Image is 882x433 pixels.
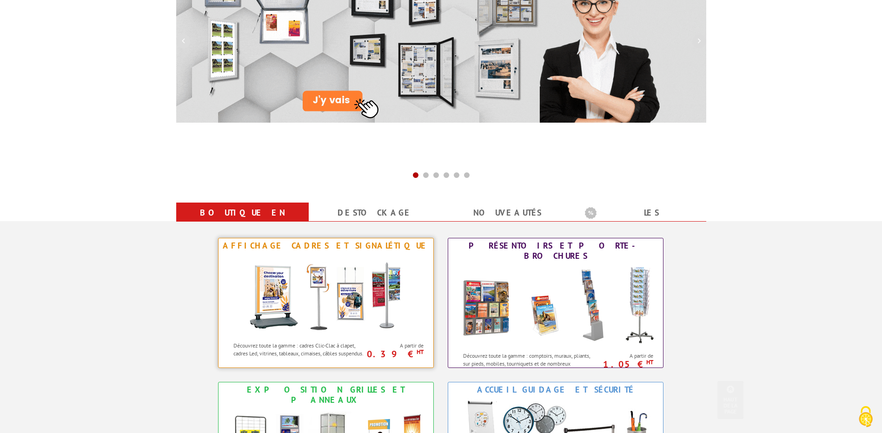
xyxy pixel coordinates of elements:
[448,238,663,368] a: Présentoirs et Porte-brochures Présentoirs et Porte-brochures Découvrez toute la gamme : comptoir...
[598,352,654,360] span: A partir de
[320,204,430,221] a: Destockage
[646,358,653,366] sup: HT
[849,401,882,433] button: Cookies (fenêtre modale)
[233,341,366,357] p: Découvrez toute la gamme : cadres Clic-Clac à clapet, cadres Led, vitrines, tableaux, cimaises, c...
[451,385,661,395] div: Accueil Guidage et Sécurité
[218,238,434,368] a: Affichage Cadres et Signalétique Affichage Cadres et Signalétique Découvrez toute la gamme : cadr...
[221,241,431,251] div: Affichage Cadres et Signalétique
[453,263,658,347] img: Présentoirs et Porte-brochures
[364,351,424,357] p: 0.39 €
[369,342,424,349] span: A partir de
[594,361,654,367] p: 1.05 €
[717,381,743,419] a: Haut de la page
[221,385,431,405] div: Exposition Grilles et Panneaux
[452,204,563,221] a: nouveautés
[585,204,701,223] b: Les promotions
[451,241,661,261] div: Présentoirs et Porte-brochures
[463,352,596,375] p: Découvrez toute la gamme : comptoirs, muraux, pliants, sur pieds, mobiles, tourniquets et de nomb...
[854,405,877,428] img: Cookies (fenêtre modale)
[240,253,412,337] img: Affichage Cadres et Signalétique
[585,204,695,238] a: Les promotions
[417,348,424,356] sup: HT
[187,204,298,238] a: Boutique en ligne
